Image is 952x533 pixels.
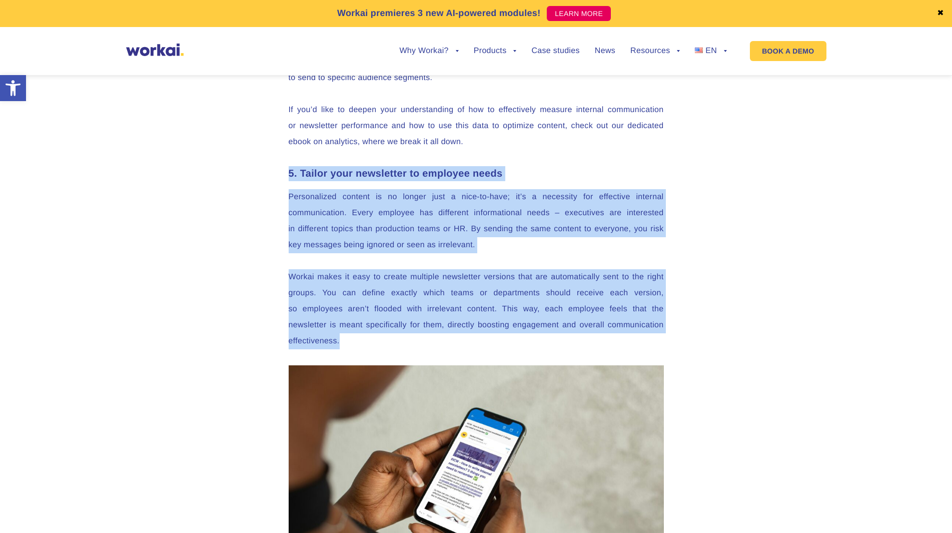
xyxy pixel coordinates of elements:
a: LEARN MORE [547,6,611,21]
a: ✖ [937,10,944,18]
p: Workai premieres 3 new AI-powered modules! [337,7,541,20]
p: Personalized content is no longer just a nice-to-have; it’s a necessity for effective internal co... [289,189,664,253]
a: Products [474,47,517,55]
iframe: Popup CTA [5,447,275,528]
span: EN [705,47,717,55]
a: Case studies [531,47,579,55]
p: If you’d like to deepen your understanding of how to effectively measure internal communication o... [289,102,664,150]
a: BOOK A DEMO [750,41,826,61]
strong: 5. Tailor your newsletter to employee needs [289,168,503,179]
a: Why Workai? [399,47,458,55]
p: Workai makes it easy to create multiple newsletter versions that are automatically sent to the ri... [289,269,664,349]
a: Resources [630,47,680,55]
a: News [595,47,615,55]
a: EN [695,47,727,55]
